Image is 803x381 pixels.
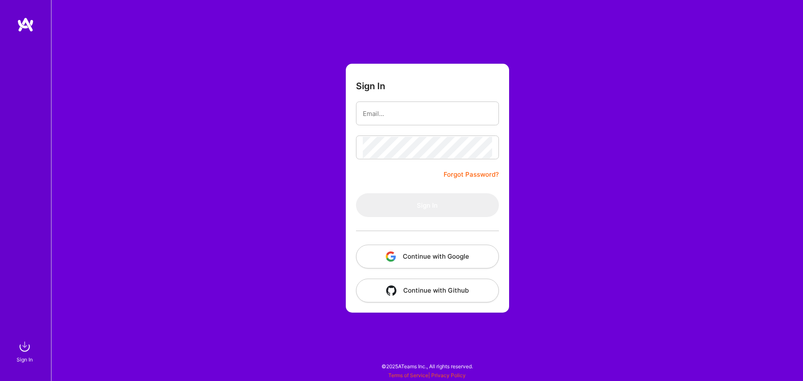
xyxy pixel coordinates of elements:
[388,372,466,378] span: |
[444,169,499,180] a: Forgot Password?
[386,251,396,262] img: icon
[16,338,33,355] img: sign in
[356,245,499,268] button: Continue with Google
[386,285,396,296] img: icon
[356,193,499,217] button: Sign In
[431,372,466,378] a: Privacy Policy
[363,103,492,124] input: Email...
[17,355,33,364] div: Sign In
[17,17,34,32] img: logo
[18,338,33,364] a: sign inSign In
[356,279,499,302] button: Continue with Github
[51,356,803,377] div: © 2025 ATeams Inc., All rights reserved.
[388,372,428,378] a: Terms of Service
[356,81,385,91] h3: Sign In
